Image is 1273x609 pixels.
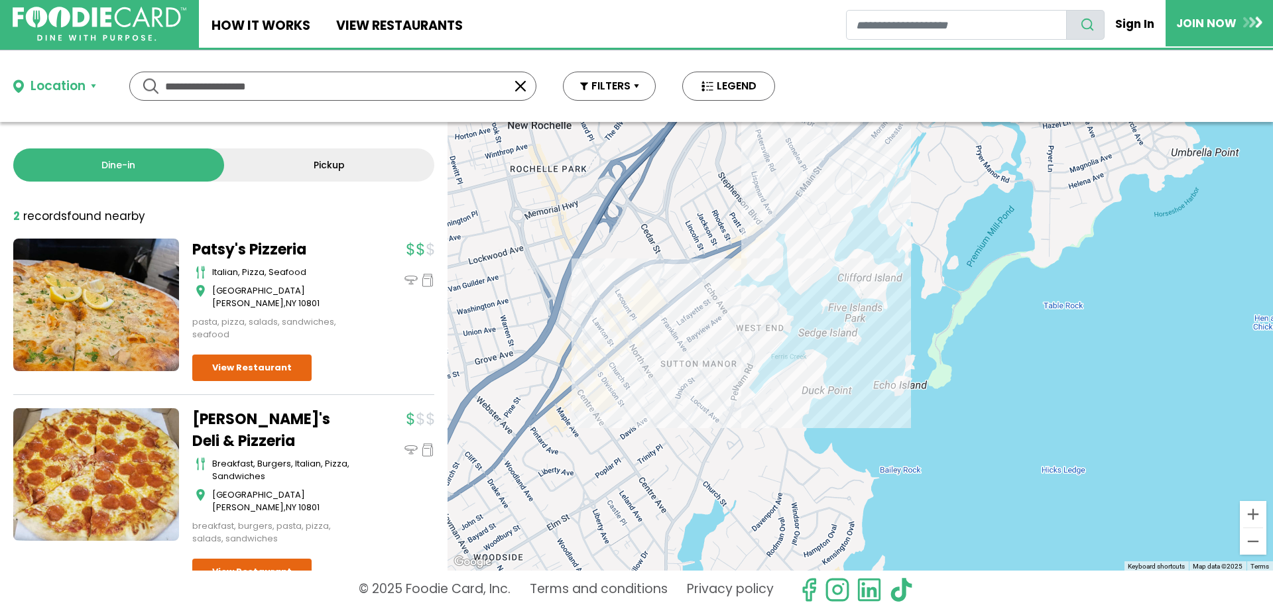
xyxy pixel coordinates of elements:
[192,408,358,452] a: [PERSON_NAME]'s Deli & Pizzeria
[404,274,418,287] img: dinein_icon.svg
[13,208,20,224] strong: 2
[212,488,358,514] div: ,
[212,488,305,514] span: [GEOGRAPHIC_DATA][PERSON_NAME]
[298,297,320,309] span: 10801
[404,443,418,457] img: dinein_icon.svg
[192,559,312,585] a: View Restaurant
[286,297,296,309] span: NY
[687,577,774,602] a: Privacy policy
[212,457,358,483] div: breakfast, burgers, italian, pizza, sandwiches
[1240,501,1266,527] button: Zoom in
[359,577,511,602] p: © 2025 Foodie Card, Inc.
[192,239,358,260] a: Patsy's Pizzeria
[682,72,775,101] button: LEGEND
[196,488,206,502] img: map_icon.svg
[888,577,914,602] img: tiktok.svg
[192,355,312,381] a: View Restaurant
[421,274,434,287] img: pickup_icon.svg
[1240,528,1266,555] button: Zoom out
[13,7,186,42] img: FoodieCard; Eat, Drink, Save, Donate
[298,501,320,514] span: 10801
[451,553,495,571] a: Open this area in Google Maps (opens a new window)
[13,208,145,225] div: found nearby
[196,266,206,279] img: cutlery_icon.svg
[286,501,296,514] span: NY
[1128,562,1185,571] button: Keyboard shortcuts
[196,457,206,471] img: cutlery_icon.svg
[451,553,495,571] img: Google
[30,77,86,96] div: Location
[857,577,882,602] img: linkedin.svg
[846,10,1067,40] input: restaurant search
[13,148,224,182] a: Dine-in
[23,208,67,224] span: records
[224,148,435,182] a: Pickup
[212,284,358,310] div: ,
[212,284,305,310] span: [GEOGRAPHIC_DATA][PERSON_NAME]
[796,577,821,602] svg: check us out on facebook
[1066,10,1105,40] button: search
[563,72,656,101] button: FILTERS
[212,266,358,279] div: italian, pizza, seafood
[13,77,96,96] button: Location
[530,577,668,602] a: Terms and conditions
[421,443,434,457] img: pickup_icon.svg
[1250,563,1269,570] a: Terms
[196,284,206,298] img: map_icon.svg
[1193,563,1243,570] span: Map data ©2025
[192,315,358,341] div: pasta, pizza, salads, sandwiches, seafood
[192,520,358,545] div: breakfast, burgers, pasta, pizza, salads, sandwiches
[1105,9,1166,38] a: Sign In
